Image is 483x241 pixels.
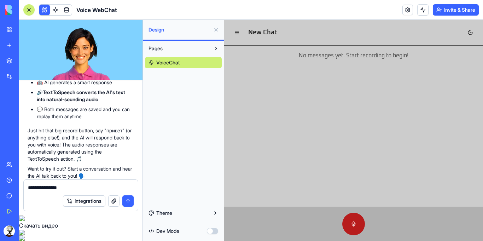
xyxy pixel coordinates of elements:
p: Want to try it out? Start a conversation and hear the AI talk back to you! 🗣️ [28,165,134,179]
img: download-mm-settings.png [19,230,142,235]
li: 🔊 [37,89,134,103]
p: Just hit that big record button, say "привет" (or anything else!), and the AI will respond back t... [28,127,134,162]
p: No messages yet. Start recording to begin! [75,31,184,40]
button: Invite & Share [433,4,479,16]
a: VoiceChat [145,57,222,68]
button: Integrations [63,195,105,207]
div: Скачать видео Voice WebChat [19,216,142,241]
span: Dev Mode [156,228,179,235]
li: 💬 Both messages are saved and you can replay them anytime [37,106,134,120]
h1: New Chat [24,8,253,18]
span: Pages [149,45,163,52]
img: download-mm.png [19,216,142,221]
li: 🤖 AI generates a smart response [37,79,134,86]
button: Theme [145,207,222,219]
img: download-mm-close.png [19,235,142,241]
img: ACg8ocJG7FOW8t1eLIECoexPekLzQ8acOTXKfiASRFTRGqhyf_Yv4CM=s96-c [4,225,15,237]
span: Скачать видео [19,222,58,229]
button: Pages [145,43,210,54]
span: Voice WebChat [76,6,117,14]
img: logo [5,5,49,15]
span: VoiceChat [156,59,180,66]
span: Design [149,26,210,33]
strong: TextToSpeech converts the AI's text into natural-sounding audio [37,89,125,102]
